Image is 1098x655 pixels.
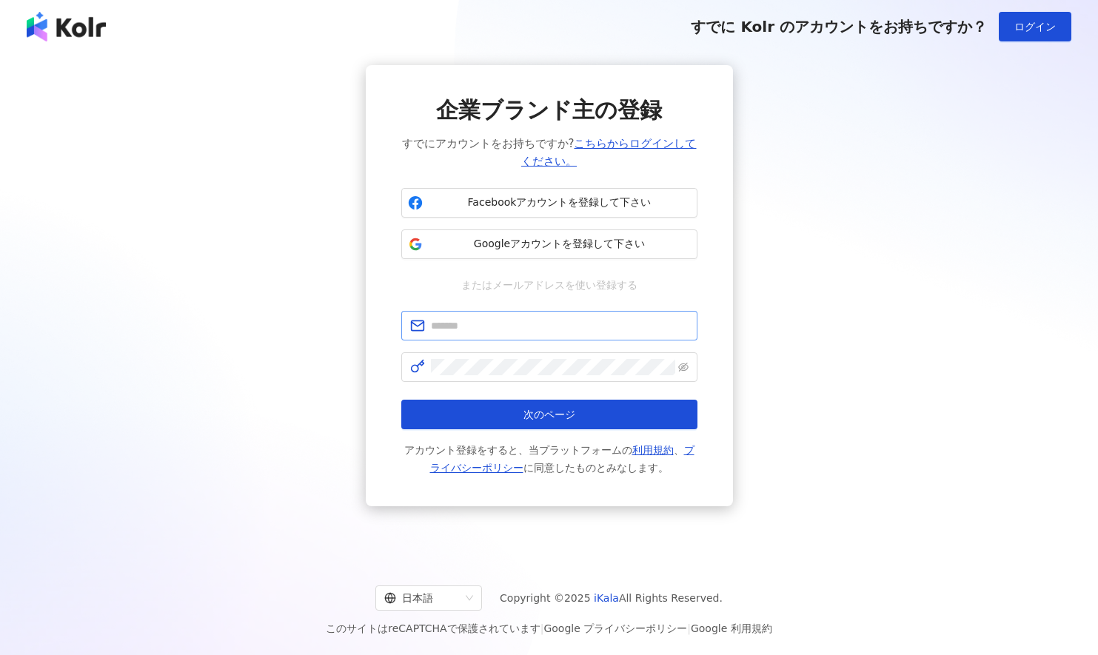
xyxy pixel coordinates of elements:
[429,237,691,252] span: Googleアカウントを登録して下さい
[401,441,697,477] span: アカウント登録をすると、当プラットフォームの 、 に同意したものとみなします。
[543,622,687,634] a: Google プライバシーポリシー
[430,444,694,474] a: プライバシーポリシー
[678,362,689,372] span: eye-invisible
[521,137,696,168] a: こちらからログインしてください。
[401,400,697,429] button: 次のページ
[632,444,674,456] a: 利用規約
[687,622,691,634] span: |
[401,135,697,170] span: すでにアカウントをお持ちですか?
[436,95,662,126] span: 企業ブランド主の登録
[540,622,544,634] span: |
[27,12,106,41] img: logo
[401,229,697,259] button: Googleアカウントを登録して下さい
[500,589,723,607] span: Copyright © 2025 All Rights Reserved.
[691,18,987,36] span: すでに Kolr のアカウントをお持ちですか？
[999,12,1071,41] button: ログイン
[523,409,575,420] span: 次のページ
[594,592,619,604] a: iKala
[429,195,691,210] span: Facebookアカウントを登録して下さい
[451,277,648,293] span: またはメールアドレスを使い登録する
[384,586,460,610] div: 日本語
[691,622,772,634] a: Google 利用規約
[401,188,697,218] button: Facebookアカウントを登録して下さい
[1014,21,1056,33] span: ログイン
[326,619,772,637] span: このサイトはreCAPTCHAで保護されています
